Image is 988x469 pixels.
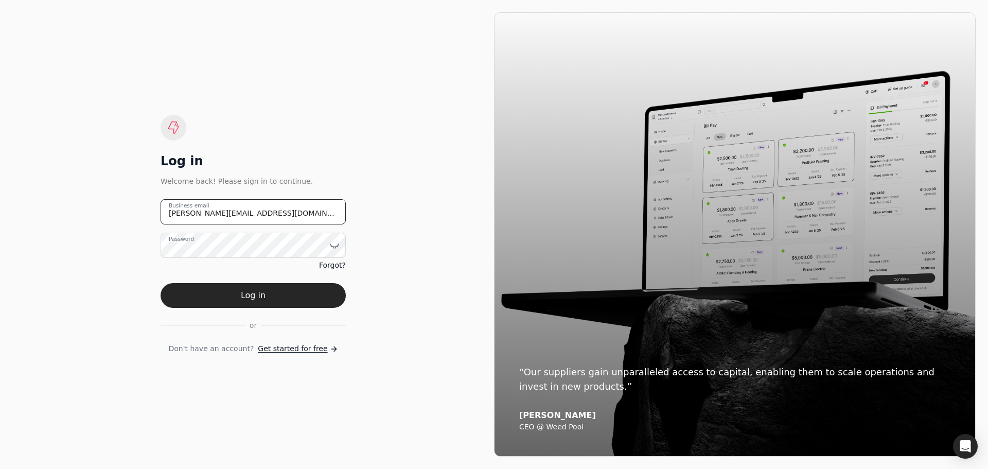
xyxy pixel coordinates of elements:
[169,202,209,210] label: Business email
[519,410,950,421] div: [PERSON_NAME]
[519,365,950,394] div: “Our suppliers gain unparalleled access to capital, enabling them to scale operations and invest ...
[161,176,346,187] div: Welcome back! Please sign in to continue.
[168,343,254,354] span: Don't have an account?
[258,343,338,354] a: Get started for free
[250,320,257,331] span: or
[953,434,978,459] div: Open Intercom Messenger
[161,153,346,169] div: Log in
[319,260,346,271] a: Forgot?
[161,283,346,308] button: Log in
[519,423,950,432] div: CEO @ Weed Pool
[169,235,194,244] label: Password
[258,343,327,354] span: Get started for free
